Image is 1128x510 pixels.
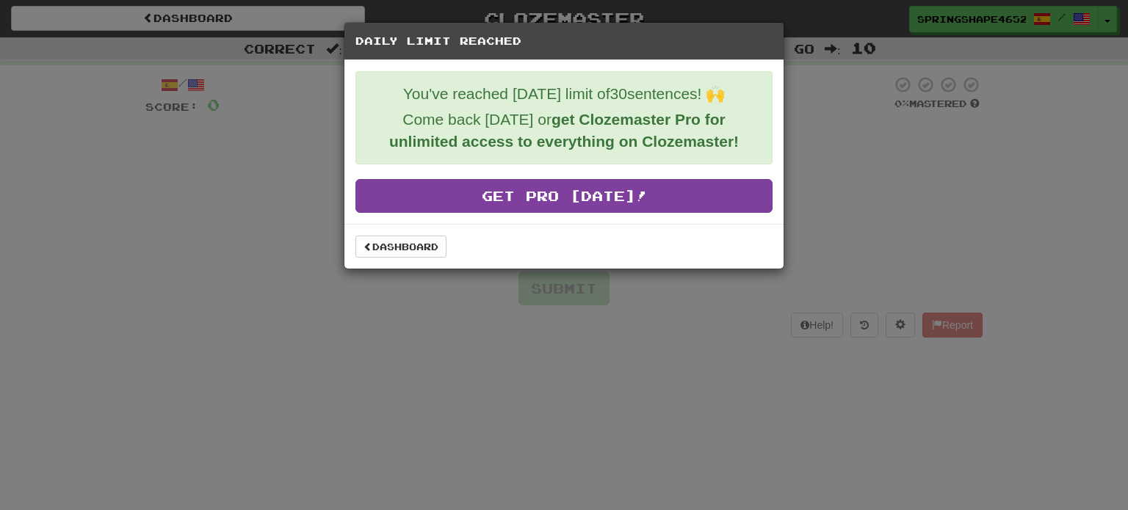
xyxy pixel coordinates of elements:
[367,83,761,105] p: You've reached [DATE] limit of 30 sentences! 🙌
[355,34,773,48] h5: Daily Limit Reached
[355,236,446,258] a: Dashboard
[389,111,739,150] strong: get Clozemaster Pro for unlimited access to everything on Clozemaster!
[367,109,761,153] p: Come back [DATE] or
[355,179,773,213] a: Get Pro [DATE]!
